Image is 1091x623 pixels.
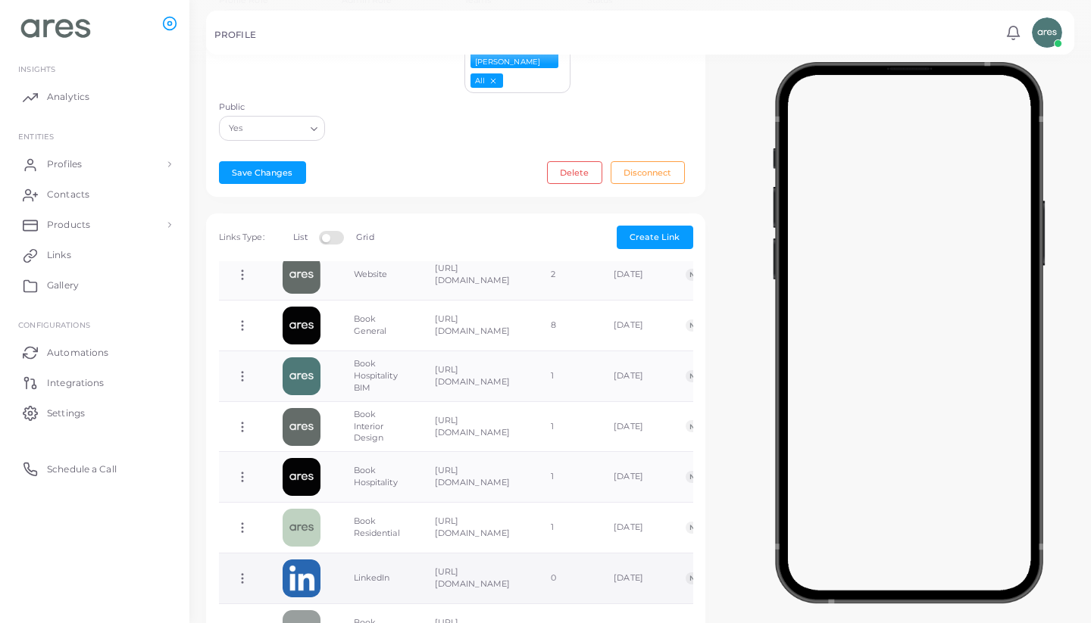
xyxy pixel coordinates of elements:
img: OTpFlTJljHc59bRkuNOWZdHCC-1753808495323.png [283,509,320,547]
td: 2 [534,250,597,301]
span: ENTITIES [18,132,54,141]
button: Disconnect [611,161,685,184]
span: No [686,319,705,332]
a: Analytics [11,82,178,112]
td: [URL][DOMAIN_NAME] [418,300,535,350]
button: Save Changes [219,161,306,184]
a: Integrations [11,367,178,397]
img: xgDInstx0SOAZEQUszEOUdd7SWhuIxHR-1753807988098.png [283,458,320,496]
span: No [686,420,705,432]
img: 2L1BvaJp892CTV4SsNU6NAzcr-1753808228674.png [283,357,320,395]
span: No [686,572,705,584]
td: 0 [534,553,597,604]
span: No [686,522,705,534]
td: Website [337,250,418,301]
span: INSIGHTS [18,64,55,73]
td: [DATE] [597,250,669,301]
span: Profiles [47,157,82,171]
td: [URL][DOMAIN_NAME] [418,553,535,604]
button: Deselect All [488,76,499,86]
td: 1 [534,350,597,401]
span: Gallery [47,279,79,292]
a: Settings [11,397,178,428]
td: 1 [534,503,597,553]
span: Links Type: [219,232,264,242]
button: Create Link [617,226,693,248]
td: 1 [534,401,597,452]
img: avatar [1032,17,1062,48]
td: Book Interior Design [337,401,418,452]
td: Book Hospitality [337,452,418,503]
label: List [293,232,307,244]
td: [DATE] [597,452,669,503]
span: No [686,471,705,483]
a: avatar [1027,17,1066,48]
img: G5248XlrWwxYNYU52T4jxA0g7-1753807231818.png [283,307,320,344]
td: [URL][DOMAIN_NAME] [418,401,535,452]
img: KmA8yd4kEBk6zrnvU66E8JnZEvSwJyM8-1718998929952.png [283,256,320,294]
span: Integrations [47,376,104,390]
a: Profiles [11,149,178,179]
td: [URL][DOMAIN_NAME] [418,452,535,503]
td: Book General [337,300,418,350]
div: Search for option [219,116,325,140]
a: Automations [11,337,178,367]
td: [DATE] [597,401,669,452]
span: Analytics [47,90,89,104]
td: [URL][DOMAIN_NAME] [418,350,535,401]
td: 8 [534,300,597,350]
span: Configurations [18,320,90,329]
td: [DATE] [597,300,669,350]
td: [URL][DOMAIN_NAME] [418,250,535,301]
td: Book Hospitality BIM [337,350,418,401]
span: Contacts [47,188,89,201]
span: Links [47,248,71,262]
td: [DATE] [597,503,669,553]
span: No [686,269,705,281]
img: logo [14,14,98,42]
td: [DATE] [597,553,669,604]
td: LinkedIn [337,553,418,604]
img: phone-mock.b55596b7.png [773,62,1045,603]
span: All [470,73,503,88]
span: Settings [47,407,85,420]
a: Products [11,210,178,240]
label: Grid [356,232,374,244]
span: Create Link [630,232,680,242]
span: Products [47,218,90,232]
h5: PROFILE [214,30,256,40]
a: Contacts [11,179,178,210]
span: Automations [47,346,108,360]
input: Search for option [505,73,560,89]
td: [URL][DOMAIN_NAME] [418,503,535,553]
a: Gallery [11,270,178,301]
img: GlFWtY0EhvQXCAg8DFMlGm6w9-1753807504631.png [283,408,320,446]
td: Book Residential [337,503,418,553]
span: Schedule a Call [47,463,117,476]
td: 1 [534,452,597,503]
span: No [686,370,705,382]
input: Search for option [246,120,304,137]
a: Schedule a Call [11,453,178,484]
a: Links [11,240,178,270]
td: [DATE] [597,350,669,401]
button: Delete [547,161,602,184]
span: Yes [227,121,245,137]
img: linkedin.png [283,559,320,597]
label: Public [219,101,325,114]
